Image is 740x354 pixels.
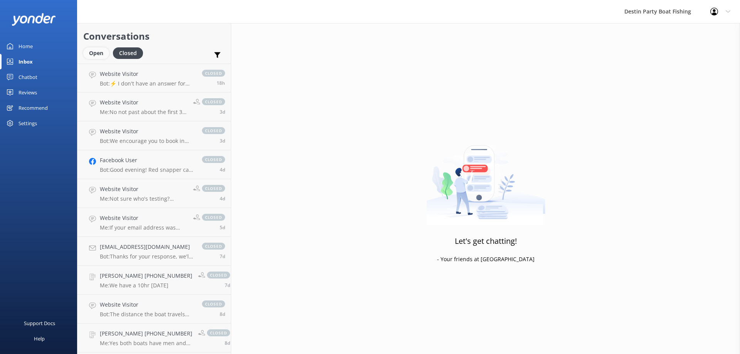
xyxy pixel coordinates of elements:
div: Reviews [18,85,37,100]
h4: [PERSON_NAME] [PHONE_NUMBER] [100,272,192,280]
span: closed [202,70,225,77]
span: closed [202,127,225,134]
img: yonder-white-logo.png [12,13,56,26]
a: Website VisitorMe:No not past about the first 30 minutes and the last 30 minutes on the way back ... [77,92,231,121]
p: Me: If your email address was typed in correctly, the confirmation was emailed to you. If you did... [100,224,187,231]
p: Bot: We encourage you to book in advance! You can see all of our trips and availability at [URL][... [100,138,194,144]
span: Aug 27 2025 02:41pm (UTC -05:00) America/Cancun [220,138,225,144]
a: Facebook UserBot:Good evening! Red snapper can be caught on our fishing trips, but please note th... [77,150,231,179]
p: Bot: Thanks for your response, we'll get back to you as soon as we can during opening hours. [100,253,194,260]
div: Closed [113,47,143,59]
h4: Website Visitor [100,98,187,107]
p: Me: Not sure who's testing? Wasn't MAW! [100,195,187,202]
h4: Website Visitor [100,127,194,136]
h4: Website Visitor [100,214,187,222]
span: Aug 30 2025 04:03pm (UTC -05:00) America/Cancun [217,80,225,86]
p: Bot: The distance the boat travels out to sea depends on the length of the fishing trip and sea c... [100,311,194,318]
span: Aug 23 2025 05:19am (UTC -05:00) America/Cancun [225,340,230,346]
span: Aug 23 2025 02:53pm (UTC -05:00) America/Cancun [225,282,230,289]
span: closed [202,185,225,192]
span: closed [207,329,230,336]
span: closed [202,243,225,250]
a: Website VisitorMe:Not sure who's testing? Wasn't MAW!closed4d [77,179,231,208]
a: Website VisitorMe:If your email address was typed in correctly, the confirmation was emailed to y... [77,208,231,237]
a: [PERSON_NAME] [PHONE_NUMBER]Me:Yes both boats have men and women's bathrooms and ac cabins.closed8d [77,324,231,352]
span: closed [202,214,225,221]
div: Settings [18,116,37,131]
p: Bot: Good evening! Red snapper can be caught on our fishing trips, but please note that the snapp... [100,166,194,173]
div: Recommend [18,100,48,116]
span: closed [202,300,225,307]
div: Home [18,39,33,54]
span: Aug 23 2025 07:57am (UTC -05:00) America/Cancun [220,311,225,317]
a: [PERSON_NAME] [PHONE_NUMBER]Me:We have a 10hr [DATE]closed7d [77,266,231,295]
h4: [PERSON_NAME] [PHONE_NUMBER] [100,329,192,338]
a: Website VisitorBot:We encourage you to book in advance! You can see all of our trips and availabi... [77,121,231,150]
span: Aug 26 2025 08:19pm (UTC -05:00) America/Cancun [220,166,225,173]
p: Me: No not past about the first 30 minutes and the last 30 minutes on the way back in. [100,109,187,116]
h4: [EMAIL_ADDRESS][DOMAIN_NAME] [100,243,194,251]
p: Me: Yes both boats have men and women's bathrooms and ac cabins. [100,340,192,347]
span: Aug 23 2025 04:25pm (UTC -05:00) America/Cancun [220,253,225,260]
div: Open [83,47,109,59]
h4: Facebook User [100,156,194,164]
p: Me: We have a 10hr [DATE] [100,282,192,289]
a: Open [83,49,113,57]
a: [EMAIL_ADDRESS][DOMAIN_NAME]Bot:Thanks for your response, we'll get back to you as soon as we can... [77,237,231,266]
a: Website VisitorBot:The distance the boat travels out to sea depends on the length of the fishing ... [77,295,231,324]
h4: Website Visitor [100,185,187,193]
span: closed [202,156,225,163]
div: Inbox [18,54,33,69]
a: Website VisitorBot:⚡ I don't have an answer for that in my knowledge base. Please try and rephras... [77,64,231,92]
div: Help [34,331,45,346]
h4: Website Visitor [100,300,194,309]
h3: Let's get chatting! [455,235,517,247]
img: artwork of a man stealing a conversation from at giant smartphone [426,129,545,225]
h2: Conversations [83,29,225,44]
p: - Your friends at [GEOGRAPHIC_DATA] [437,255,535,263]
h4: Website Visitor [100,70,194,78]
a: Closed [113,49,147,57]
span: Aug 26 2025 02:33pm (UTC -05:00) America/Cancun [220,195,225,202]
span: closed [202,98,225,105]
div: Chatbot [18,69,37,85]
span: closed [207,272,230,279]
span: Aug 28 2025 05:36am (UTC -05:00) America/Cancun [220,109,225,115]
p: Bot: ⚡ I don't have an answer for that in my knowledge base. Please try and rephrase your questio... [100,80,194,87]
div: Support Docs [24,315,55,331]
span: Aug 25 2025 11:09am (UTC -05:00) America/Cancun [220,224,225,231]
